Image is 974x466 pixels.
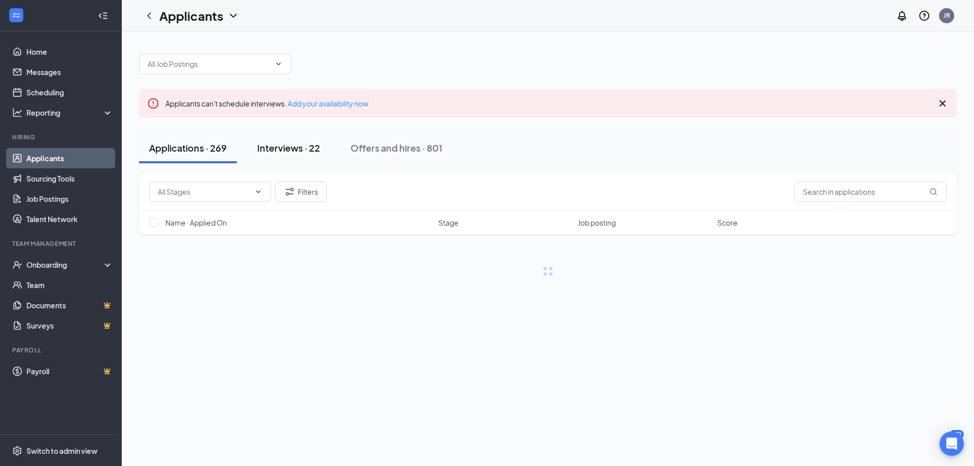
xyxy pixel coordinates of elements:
[148,58,270,69] input: All Job Postings
[940,432,964,456] div: Open Intercom Messenger
[149,141,227,154] div: Applications · 269
[578,218,616,228] span: Job posting
[12,346,111,354] div: Payroll
[26,295,113,315] a: DocumentsCrown
[275,182,327,202] button: Filter Filters
[26,189,113,209] a: Job Postings
[257,141,320,154] div: Interviews · 22
[12,260,22,270] svg: UserCheck
[944,11,950,20] div: JR
[165,218,227,228] span: Name · Applied On
[26,42,113,62] a: Home
[26,62,113,82] a: Messages
[143,10,155,22] svg: ChevronLeft
[794,182,947,202] input: Search in applications
[98,11,108,21] svg: Collapse
[288,99,368,108] a: Add your availability now
[12,446,22,456] svg: Settings
[26,107,114,118] div: Reporting
[12,133,111,141] div: Hiring
[26,209,113,229] a: Talent Network
[26,446,97,456] div: Switch to admin view
[254,188,262,196] svg: ChevronDown
[165,99,368,108] span: Applicants can't schedule interviews.
[284,186,296,198] svg: Filter
[26,260,105,270] div: Onboarding
[158,186,250,197] input: All Stages
[929,188,937,196] svg: MagnifyingGlass
[26,275,113,295] a: Team
[12,239,111,248] div: Team Management
[159,7,223,24] h1: Applicants
[438,218,459,228] span: Stage
[274,60,283,68] svg: ChevronDown
[12,107,22,118] svg: Analysis
[26,168,113,189] a: Sourcing Tools
[950,430,964,439] div: 170
[26,82,113,102] a: Scheduling
[227,10,239,22] svg: ChevronDown
[26,315,113,336] a: SurveysCrown
[896,10,908,22] svg: Notifications
[147,97,159,110] svg: Error
[26,148,113,168] a: Applicants
[351,141,442,154] div: Offers and hires · 801
[26,361,113,381] a: PayrollCrown
[717,218,738,228] span: Score
[918,10,930,22] svg: QuestionInfo
[936,97,949,110] svg: Cross
[11,10,21,20] svg: WorkstreamLogo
